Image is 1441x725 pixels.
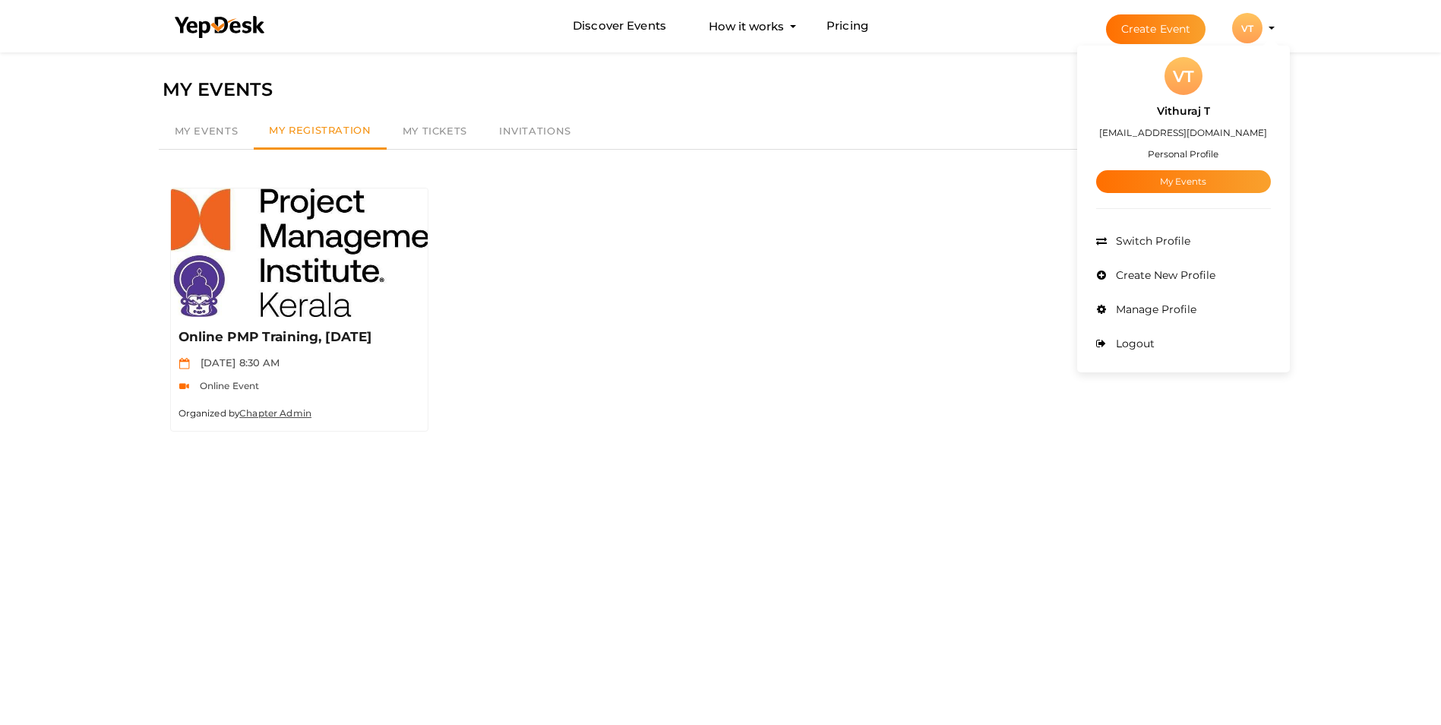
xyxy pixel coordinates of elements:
button: Create Event [1106,14,1206,44]
div: VT [1232,13,1262,43]
a: My Registration [254,114,386,150]
div: MY EVENTS [163,75,1279,104]
a: Discover Events [573,12,666,40]
span: Online Event [192,380,260,391]
a: My Tickets [387,114,483,149]
span: [DATE] 8:30 AM [193,356,280,369]
span: Logout [1112,337,1155,350]
img: video-icon.svg [179,381,190,392]
label: [EMAIL_ADDRESS][DOMAIN_NAME] [1099,124,1267,141]
img: calendar.svg [179,358,190,369]
a: Pricing [826,12,868,40]
a: My Events [1096,170,1271,193]
p: Online PMP Training, [DATE] [179,328,416,347]
span: Create New Profile [1112,268,1215,282]
span: My Tickets [403,125,467,137]
span: Invitations [499,125,571,137]
button: How it works [704,12,788,40]
div: VT [1164,57,1202,95]
span: Switch Profile [1112,234,1190,248]
a: Chapter Admin [239,407,311,419]
span: My Registration [269,124,371,136]
label: Vithuraj T [1157,103,1210,120]
profile-pic: VT [1232,23,1262,34]
small: Organized by [179,407,312,419]
span: Manage Profile [1112,302,1196,316]
a: My Events [159,114,254,149]
span: My Events [175,125,239,137]
small: Personal Profile [1148,148,1218,160]
a: Invitations [483,114,587,149]
button: VT [1228,12,1267,44]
